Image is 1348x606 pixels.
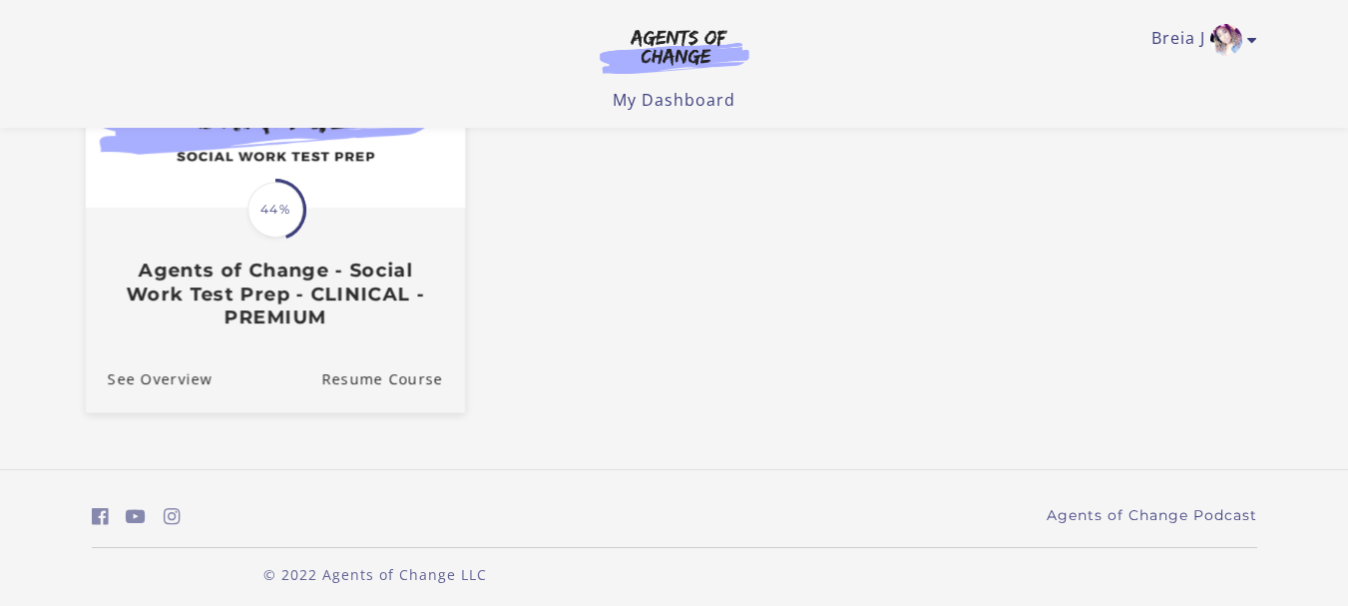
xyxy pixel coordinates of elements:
[126,502,146,531] a: https://www.youtube.com/c/AgentsofChangeTestPrepbyMeaganMitchell (Open in a new window)
[92,502,109,531] a: https://www.facebook.com/groups/aswbtestprep (Open in a new window)
[579,28,770,74] img: Agents of Change Logo
[321,344,465,411] a: Agents of Change - Social Work Test Prep - CLINICAL - PREMIUM: Resume Course
[613,89,735,111] a: My Dashboard
[164,507,181,526] i: https://www.instagram.com/agentsofchangeprep/ (Open in a new window)
[126,507,146,526] i: https://www.youtube.com/c/AgentsofChangeTestPrepbyMeaganMitchell (Open in a new window)
[1151,24,1247,56] a: Toggle menu
[92,564,659,585] p: © 2022 Agents of Change LLC
[1047,505,1257,526] a: Agents of Change Podcast
[92,507,109,526] i: https://www.facebook.com/groups/aswbtestprep (Open in a new window)
[85,344,212,411] a: Agents of Change - Social Work Test Prep - CLINICAL - PREMIUM: See Overview
[247,182,303,238] span: 44%
[107,259,442,328] h3: Agents of Change - Social Work Test Prep - CLINICAL - PREMIUM
[164,502,181,531] a: https://www.instagram.com/agentsofchangeprep/ (Open in a new window)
